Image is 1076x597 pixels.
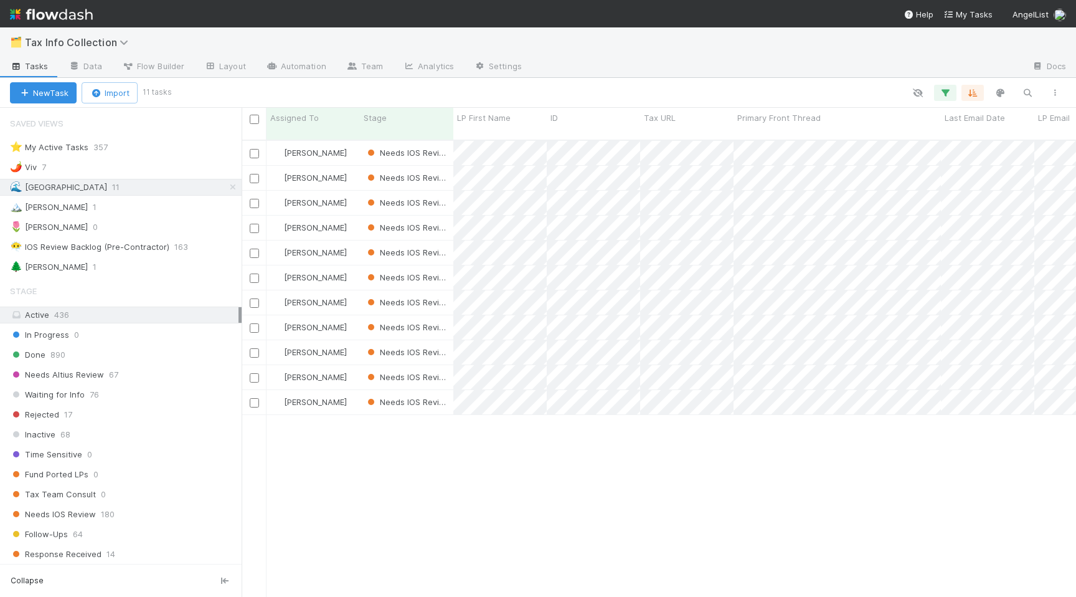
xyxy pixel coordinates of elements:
[365,296,447,308] div: Needs IOS Review
[457,112,511,124] span: LP First Name
[284,397,347,407] span: [PERSON_NAME]
[284,148,347,158] span: [PERSON_NAME]
[10,307,238,323] div: Active
[10,201,22,212] span: 🏔️
[10,279,37,303] span: Stage
[143,87,172,98] small: 11 tasks
[365,198,451,208] span: Needs IOS Review
[550,112,558,124] span: ID
[10,447,82,462] span: Time Sensitive
[87,447,92,462] span: 0
[250,274,259,283] input: Toggle Row Selected
[60,427,70,442] span: 68
[271,196,347,209] div: [PERSON_NAME]
[10,327,69,343] span: In Progress
[250,199,259,208] input: Toggle Row Selected
[10,547,101,562] span: Response Received
[737,112,821,124] span: Primary Front Thread
[93,467,98,482] span: 0
[93,219,110,235] span: 0
[1038,112,1070,124] span: LP Email
[336,57,393,77] a: Team
[10,239,169,255] div: IOS Review Backlog (Pre-Contractor)
[365,148,451,158] span: Needs IOS Review
[10,407,59,423] span: Rejected
[272,222,282,232] img: avatar_ec94f6e9-05c5-4d36-a6c8-d0cea77c3c29.png
[250,174,259,183] input: Toggle Row Selected
[112,179,132,195] span: 11
[393,57,464,77] a: Analytics
[284,198,347,208] span: [PERSON_NAME]
[10,140,88,155] div: My Active Tasks
[284,247,347,257] span: [PERSON_NAME]
[10,221,22,232] span: 🌷
[10,259,88,275] div: [PERSON_NAME]
[250,348,259,358] input: Toggle Row Selected
[1022,57,1076,77] a: Docs
[272,173,282,183] img: avatar_ec94f6e9-05c5-4d36-a6c8-d0cea77c3c29.png
[10,427,55,442] span: Inactive
[101,507,115,522] span: 180
[10,60,49,72] span: Tasks
[10,261,22,272] span: 🌲
[59,57,112,77] a: Data
[365,221,447,234] div: Needs IOS Review
[10,179,107,195] div: [GEOGRAPHIC_DATA]
[101,487,106,502] span: 0
[365,247,451,257] span: Needs IOS Review
[93,259,109,275] span: 1
[272,397,282,407] img: avatar_ec94f6e9-05c5-4d36-a6c8-d0cea77c3c29.png
[284,222,347,232] span: [PERSON_NAME]
[365,346,447,358] div: Needs IOS Review
[271,246,347,259] div: [PERSON_NAME]
[250,249,259,258] input: Toggle Row Selected
[271,271,347,284] div: [PERSON_NAME]
[64,407,72,423] span: 17
[271,221,347,234] div: [PERSON_NAME]
[284,322,347,332] span: [PERSON_NAME]
[250,224,259,233] input: Toggle Row Selected
[365,271,447,284] div: Needs IOS Review
[109,367,118,383] span: 67
[11,575,44,586] span: Collapse
[74,327,79,343] span: 0
[10,219,88,235] div: [PERSON_NAME]
[365,171,447,184] div: Needs IOS Review
[250,323,259,333] input: Toggle Row Selected
[272,272,282,282] img: avatar_ec94f6e9-05c5-4d36-a6c8-d0cea77c3c29.png
[122,60,184,72] span: Flow Builder
[365,397,451,407] span: Needs IOS Review
[1054,9,1066,21] img: avatar_ec94f6e9-05c5-4d36-a6c8-d0cea77c3c29.png
[364,112,387,124] span: Stage
[943,8,993,21] a: My Tasks
[284,272,347,282] span: [PERSON_NAME]
[250,398,259,408] input: Toggle Row Selected
[250,149,259,158] input: Toggle Row Selected
[365,297,451,307] span: Needs IOS Review
[10,82,77,103] button: NewTask
[10,4,93,25] img: logo-inverted-e16ddd16eac7371096b0.svg
[284,173,347,183] span: [PERSON_NAME]
[644,112,676,124] span: Tax URL
[90,387,99,403] span: 76
[365,222,451,232] span: Needs IOS Review
[271,146,347,159] div: [PERSON_NAME]
[250,115,259,124] input: Toggle All Rows Selected
[464,57,532,77] a: Settings
[10,241,22,252] span: 😶‍🌫️
[271,296,347,308] div: [PERSON_NAME]
[174,239,201,255] span: 163
[284,297,347,307] span: [PERSON_NAME]
[10,527,68,542] span: Follow-Ups
[271,371,347,383] div: [PERSON_NAME]
[10,111,64,136] span: Saved Views
[250,373,259,383] input: Toggle Row Selected
[10,387,85,403] span: Waiting for Info
[10,181,22,192] span: 🌊
[272,372,282,382] img: avatar_ec94f6e9-05c5-4d36-a6c8-d0cea77c3c29.png
[271,346,347,358] div: [PERSON_NAME]
[93,140,120,155] span: 357
[50,347,65,363] span: 890
[284,347,347,357] span: [PERSON_NAME]
[82,82,138,103] button: Import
